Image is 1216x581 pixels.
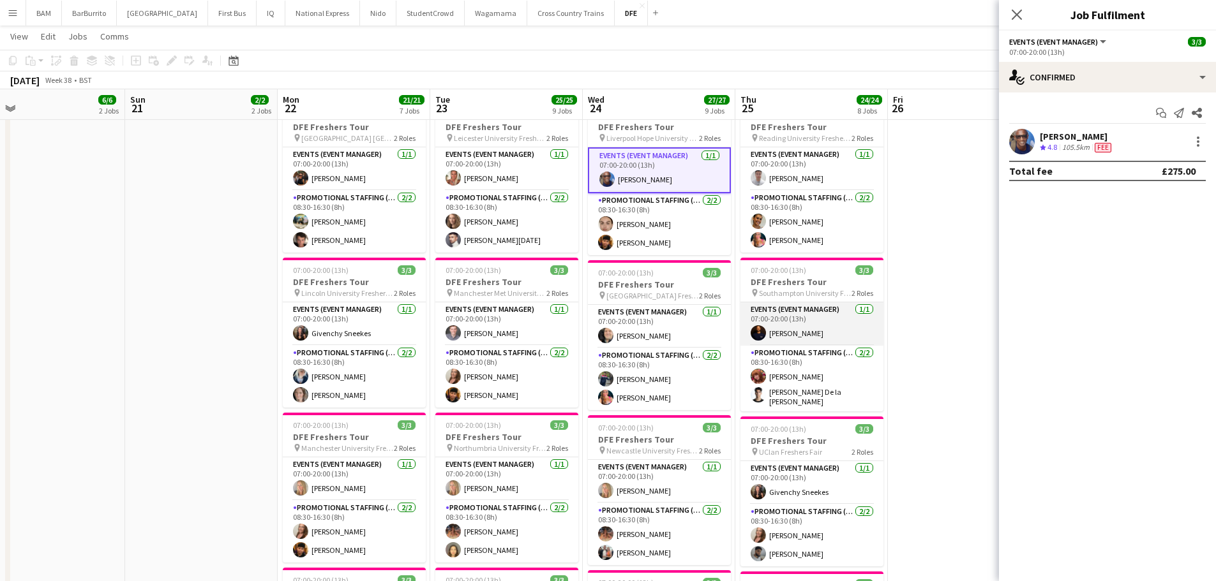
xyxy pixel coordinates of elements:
[1060,142,1092,153] div: 105.5km
[301,288,394,298] span: Lincoln University Freshers Fair
[552,106,576,115] div: 9 Jobs
[257,1,285,26] button: IQ
[435,276,578,288] h3: DFE Freshers Tour
[606,446,699,455] span: Newcastle University Freshers Fair
[394,443,416,453] span: 2 Roles
[130,94,146,105] span: Sun
[435,413,578,563] app-job-card: 07:00-20:00 (13h)3/3DFE Freshers Tour Northumbria University Freshers Fair2 RolesEvents (Event Ma...
[588,260,731,410] app-job-card: 07:00-20:00 (13h)3/3DFE Freshers Tour [GEOGRAPHIC_DATA] Freshers Fair2 RolesEvents (Event Manager...
[855,424,873,434] span: 3/3
[283,457,426,501] app-card-role: Events (Event Manager)1/107:00-20:00 (13h)[PERSON_NAME]
[855,265,873,275] span: 3/3
[740,94,756,105] span: Thu
[550,420,568,430] span: 3/3
[283,103,426,253] app-job-card: 07:00-20:00 (13h)3/3DFE Freshers Tour [GEOGRAPHIC_DATA] [GEOGRAPHIC_DATA] Freshers Fair2 RolesEve...
[999,6,1216,23] h3: Job Fulfilment
[465,1,527,26] button: Wagamama
[852,288,873,298] span: 2 Roles
[394,288,416,298] span: 2 Roles
[281,101,299,115] span: 22
[552,95,577,105] span: 25/25
[699,291,721,300] span: 2 Roles
[446,420,501,430] span: 07:00-20:00 (13h)
[398,265,416,275] span: 3/3
[1188,37,1206,47] span: 3/3
[759,288,852,298] span: Southampton University Freshers Fair
[588,348,731,410] app-card-role: Promotional Staffing (Brand Ambassadors)2/208:30-16:30 (8h)[PERSON_NAME][PERSON_NAME]
[740,147,883,191] app-card-role: Events (Event Manager)1/107:00-20:00 (13h)[PERSON_NAME]
[63,28,93,45] a: Jobs
[704,95,730,105] span: 27/27
[433,101,450,115] span: 23
[117,1,208,26] button: [GEOGRAPHIC_DATA]
[740,504,883,566] app-card-role: Promotional Staffing (Brand Ambassadors)2/208:30-16:30 (8h)[PERSON_NAME][PERSON_NAME]
[435,103,578,253] app-job-card: 07:00-20:00 (13h)3/3DFE Freshers Tour Leicester University Freshers Fair2 RolesEvents (Event Mana...
[251,95,269,105] span: 2/2
[283,191,426,253] app-card-role: Promotional Staffing (Brand Ambassadors)2/208:30-16:30 (8h)[PERSON_NAME][PERSON_NAME]
[546,443,568,453] span: 2 Roles
[435,501,578,563] app-card-role: Promotional Staffing (Brand Ambassadors)2/208:30-16:30 (8h)[PERSON_NAME][PERSON_NAME]
[10,74,40,87] div: [DATE]
[283,147,426,191] app-card-role: Events (Event Manager)1/107:00-20:00 (13h)[PERSON_NAME]
[751,424,806,434] span: 07:00-20:00 (13h)
[435,457,578,501] app-card-role: Events (Event Manager)1/107:00-20:00 (13h)[PERSON_NAME]
[446,265,501,275] span: 07:00-20:00 (13h)
[283,302,426,346] app-card-role: Events (Event Manager)1/107:00-20:00 (13h)Givenchy Sneekes
[10,31,28,42] span: View
[208,1,257,26] button: First Bus
[36,28,61,45] a: Edit
[586,101,604,115] span: 24
[283,413,426,563] app-job-card: 07:00-20:00 (13h)3/3DFE Freshers Tour Manchester University Freshers Fair2 RolesEvents (Event Man...
[435,258,578,408] div: 07:00-20:00 (13h)3/3DFE Freshers Tour Manchester Met University Freshers Fair2 RolesEvents (Event...
[588,279,731,290] h3: DFE Freshers Tour
[740,346,883,411] app-card-role: Promotional Staffing (Brand Ambassadors)2/208:30-16:30 (8h)[PERSON_NAME][PERSON_NAME] De la [PERS...
[1162,165,1196,177] div: £275.00
[396,1,465,26] button: StudentCrowd
[399,95,424,105] span: 21/21
[740,416,883,566] app-job-card: 07:00-20:00 (13h)3/3DFE Freshers Tour UClan Freshers Fair2 RolesEvents (Event Manager)1/107:00-20...
[759,447,822,457] span: UClan Freshers Fair
[62,1,117,26] button: BarBurrito
[740,121,883,133] h3: DFE Freshers Tour
[301,133,394,143] span: [GEOGRAPHIC_DATA] [GEOGRAPHIC_DATA] Freshers Fair
[527,1,615,26] button: Cross Country Trains
[283,258,426,408] app-job-card: 07:00-20:00 (13h)3/3DFE Freshers Tour Lincoln University Freshers Fair2 RolesEvents (Event Manage...
[588,94,604,105] span: Wed
[100,31,129,42] span: Comms
[41,31,56,42] span: Edit
[740,302,883,346] app-card-role: Events (Event Manager)1/107:00-20:00 (13h)[PERSON_NAME]
[751,265,806,275] span: 07:00-20:00 (13h)
[740,103,883,253] div: 07:00-20:00 (13h)3/3DFE Freshers Tour Reading University Freshers Fair2 RolesEvents (Event Manage...
[283,276,426,288] h3: DFE Freshers Tour
[588,503,731,565] app-card-role: Promotional Staffing (Brand Ambassadors)2/208:30-16:30 (8h)[PERSON_NAME][PERSON_NAME]
[739,101,756,115] span: 25
[79,75,92,85] div: BST
[99,106,119,115] div: 2 Jobs
[1095,143,1111,152] span: Fee
[891,101,903,115] span: 26
[435,94,450,105] span: Tue
[598,423,654,432] span: 07:00-20:00 (13h)
[705,106,729,115] div: 9 Jobs
[740,258,883,411] app-job-card: 07:00-20:00 (13h)3/3DFE Freshers Tour Southampton University Freshers Fair2 RolesEvents (Event Ma...
[394,133,416,143] span: 2 Roles
[435,346,578,408] app-card-role: Promotional Staffing (Brand Ambassadors)2/208:30-16:30 (8h)[PERSON_NAME][PERSON_NAME]
[42,75,74,85] span: Week 38
[699,133,721,143] span: 2 Roles
[699,446,721,455] span: 2 Roles
[1009,37,1108,47] button: Events (Event Manager)
[283,501,426,563] app-card-role: Promotional Staffing (Brand Ambassadors)2/208:30-16:30 (8h)[PERSON_NAME][PERSON_NAME]
[740,435,883,446] h3: DFE Freshers Tour
[857,95,882,105] span: 24/24
[703,423,721,432] span: 3/3
[283,431,426,443] h3: DFE Freshers Tour
[301,443,394,453] span: Manchester University Freshers Fair
[740,191,883,253] app-card-role: Promotional Staffing (Brand Ambassadors)2/208:30-16:30 (8h)[PERSON_NAME][PERSON_NAME]
[398,420,416,430] span: 3/3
